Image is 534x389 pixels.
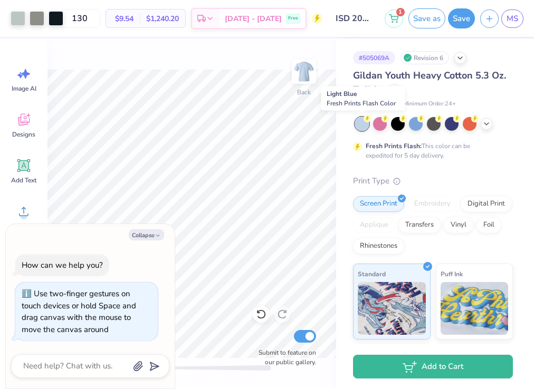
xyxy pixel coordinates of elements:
a: MS [501,9,523,28]
button: Collapse [129,229,164,240]
img: Back [293,61,314,82]
div: Foil [476,217,501,233]
div: Light Blue [321,86,405,111]
input: Untitled Design [328,8,379,29]
img: Puff Ink [441,282,509,335]
span: Upload [13,222,34,230]
div: Vinyl [444,217,473,233]
img: Standard [358,282,426,335]
input: – – [59,9,100,28]
div: How can we help you? [22,260,103,270]
div: Applique [353,217,395,233]
span: Minimum Order: 24 + [403,100,456,109]
button: 1 [385,9,403,28]
div: This color can be expedited for 5 day delivery. [366,141,495,160]
div: Print Type [353,175,513,187]
div: Transfers [398,217,441,233]
span: Standard [358,268,386,279]
span: [DATE] - [DATE] [225,13,282,24]
div: # 505069A [353,51,395,64]
span: Fresh Prints Flash Color [327,99,396,108]
label: Submit to feature on our public gallery. [253,348,316,367]
span: Gildan Youth Heavy Cotton 5.3 Oz. T-Shirt [353,69,506,96]
span: 1 [396,8,405,16]
button: Save [448,8,475,28]
span: Designs [12,130,35,139]
button: Add to Cart [353,355,513,378]
div: Digital Print [461,196,512,212]
div: Rhinestones [353,238,404,254]
span: Puff Ink [441,268,463,279]
span: MS [507,13,518,25]
span: Image AI [12,84,36,93]
strong: Fresh Prints Flash: [366,142,422,150]
span: Add Text [11,176,36,184]
div: Embroidery [407,196,457,212]
span: $9.54 [112,13,133,24]
button: Save as [408,8,445,28]
div: Revision 6 [400,51,449,64]
div: Screen Print [353,196,404,212]
span: Free [288,15,298,22]
span: $1,240.20 [146,13,179,24]
div: Use two-finger gestures on touch devices or hold Space and drag canvas with the mouse to move the... [22,288,136,335]
div: Back [297,87,311,97]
